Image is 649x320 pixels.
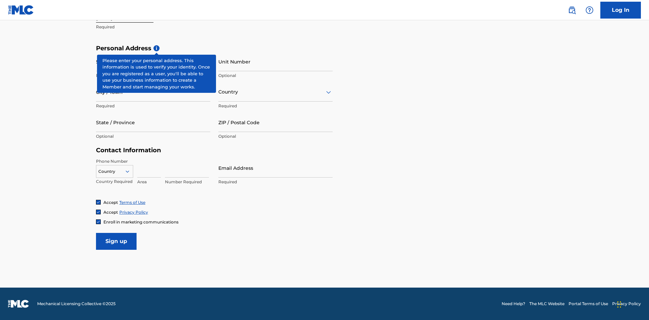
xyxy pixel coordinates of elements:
[502,301,525,307] a: Need Help?
[96,146,333,154] h5: Contact Information
[568,6,576,14] img: search
[96,45,553,52] h5: Personal Address
[96,24,210,30] p: Required
[529,301,564,307] a: The MLC Website
[165,179,209,185] p: Number Required
[96,200,100,204] img: checkbox
[565,3,579,17] a: Public Search
[569,301,608,307] a: Portal Terms of Use
[137,179,161,185] p: Area
[218,179,333,185] p: Required
[218,133,333,139] p: Optional
[615,288,649,320] iframe: Chat Widget
[617,294,621,315] div: Drag
[600,2,641,19] a: Log In
[612,301,641,307] a: Privacy Policy
[8,300,29,308] img: logo
[96,233,137,250] input: Sign up
[96,179,133,185] p: Country Required
[96,210,100,214] img: checkbox
[218,73,333,79] p: Optional
[103,200,118,205] span: Accept
[583,3,596,17] div: Help
[103,210,118,215] span: Accept
[37,301,116,307] span: Mechanical Licensing Collective © 2025
[153,45,160,51] span: i
[96,73,210,79] p: Required
[8,5,34,15] img: MLC Logo
[96,133,210,139] p: Optional
[585,6,594,14] img: help
[119,210,148,215] a: Privacy Policy
[96,103,210,109] p: Required
[218,103,333,109] p: Required
[103,219,178,224] span: Enroll in marketing communications
[96,220,100,224] img: checkbox
[119,200,145,205] a: Terms of Use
